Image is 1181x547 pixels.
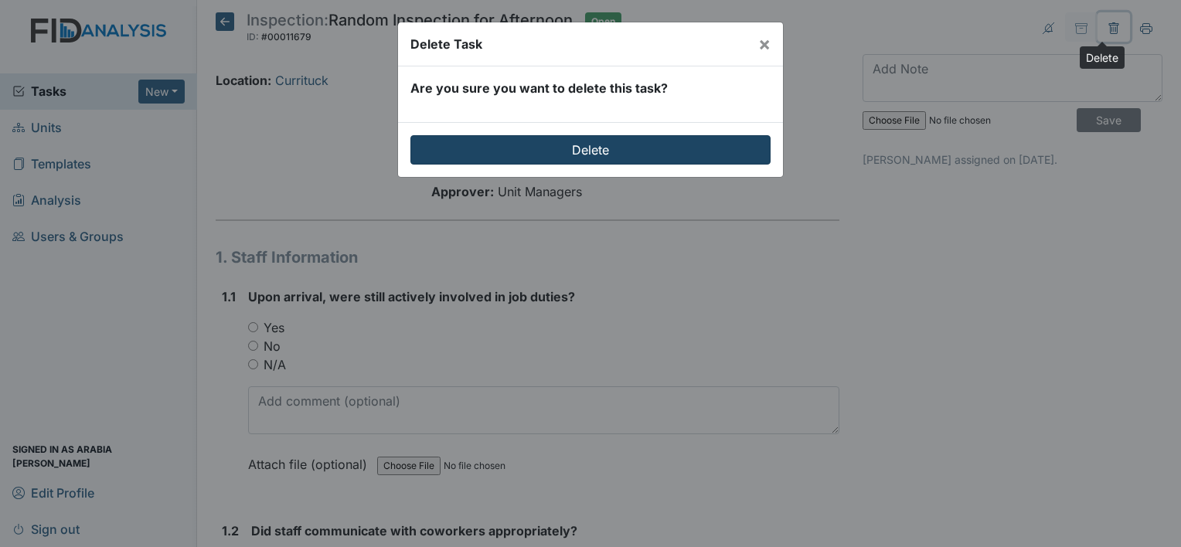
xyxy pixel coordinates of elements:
[410,135,771,165] input: Delete
[1080,46,1125,69] div: Delete
[758,32,771,55] span: ×
[746,22,783,66] button: Close
[410,80,668,96] strong: Are you sure you want to delete this task?
[410,35,482,53] div: Delete Task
